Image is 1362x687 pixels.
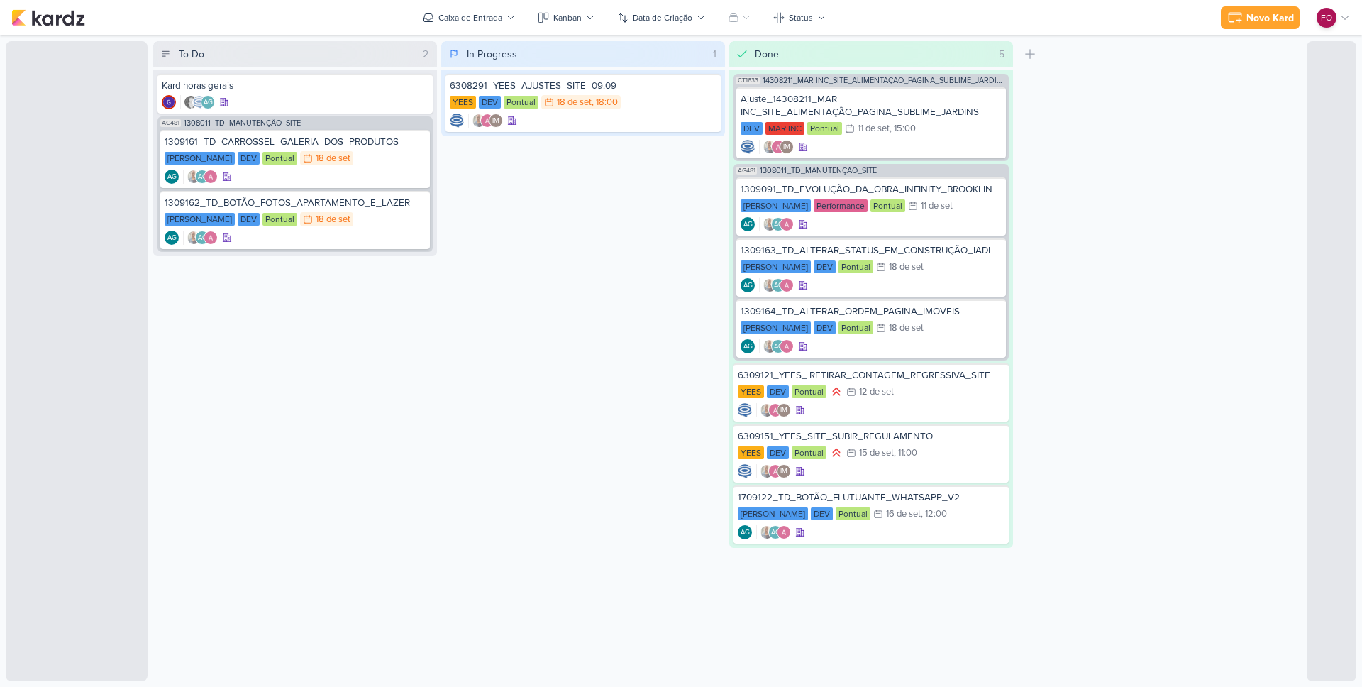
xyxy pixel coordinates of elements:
[771,217,785,231] div: Aline Gimenez Graciano
[765,122,804,135] div: MAR INC
[162,95,176,109] img: Giulia Boschi
[814,260,836,273] div: DEV
[756,403,791,417] div: Colaboradores: Iara Santos, Alessandra Gomes, Isabella Machado Guimarães
[894,449,917,458] div: , 11:00
[763,217,777,231] img: Iara Santos
[195,231,209,245] div: Aline Gimenez Graciano
[192,95,206,109] img: Caroline Traven De Andrade
[741,339,755,353] div: Criador(a): Aline Gimenez Graciano
[11,9,85,26] img: kardz.app
[198,235,207,242] p: AG
[738,403,752,417] img: Caroline Traven De Andrade
[756,525,791,539] div: Colaboradores: Iara Santos, Aline Gimenez Graciano, Alessandra Gomes
[774,343,783,351] p: AG
[792,446,826,459] div: Pontual
[592,98,618,107] div: , 18:00
[774,221,783,229] p: AG
[760,525,774,539] img: Iara Santos
[741,339,755,353] div: Aline Gimenez Graciano
[774,282,783,290] p: AG
[870,199,905,212] div: Pontual
[993,47,1010,62] div: 5
[204,231,218,245] img: Alessandra Gomes
[814,321,836,334] div: DEV
[777,403,791,417] div: Isabella Machado Guimarães
[741,183,1002,196] div: 1309091_TD_EVOLUÇÃO_DA_OBRA_INFINITY_BROOKLIN
[195,170,209,184] div: Aline Gimenez Graciano
[783,144,790,151] p: IM
[886,510,921,519] div: 16 de set
[829,446,843,460] div: Prioridade Alta
[889,324,924,333] div: 18 de set
[738,525,752,539] div: Criador(a): Aline Gimenez Graciano
[771,278,785,292] div: Aline Gimenez Graciano
[450,96,476,109] div: YEES
[160,119,181,127] span: AG481
[165,152,235,165] div: [PERSON_NAME]
[760,403,774,417] img: Iara Santos
[187,231,201,245] img: Iara Santos
[741,217,755,231] div: Criador(a): Aline Gimenez Graciano
[792,385,826,398] div: Pontual
[736,77,760,84] span: CT1633
[807,122,842,135] div: Pontual
[1317,8,1336,28] div: Fabio Oliveira
[759,140,794,154] div: Colaboradores: Iara Santos, Alessandra Gomes, Isabella Machado Guimarães
[743,343,753,351] p: AG
[162,95,176,109] div: Criador(a): Giulia Boschi
[738,446,764,459] div: YEES
[759,339,794,353] div: Colaboradores: Iara Santos, Aline Gimenez Graciano, Alessandra Gomes
[738,464,752,478] div: Criador(a): Caroline Traven De Andrade
[1321,11,1332,24] p: FO
[859,449,894,458] div: 15 de set
[741,140,755,154] div: Criador(a): Caroline Traven De Andrade
[763,77,1006,84] span: 14308211_MAR INC_SITE_ALIMENTAÇÃO_PAGINA_SUBLIME_JARDINS
[811,507,833,520] div: DEV
[889,263,924,272] div: 18 de set
[238,152,260,165] div: DEV
[472,114,486,128] img: Iara Santos
[198,174,207,181] p: AG
[763,278,777,292] img: Iara Santos
[780,468,787,476] p: IM
[180,95,215,109] div: Colaboradores: Renata Brandão, Caroline Traven De Andrade, Aline Gimenez Graciano
[204,170,218,184] img: Alessandra Gomes
[859,388,894,397] div: 12 de set
[767,446,789,459] div: DEV
[763,339,777,353] img: Iara Santos
[316,154,350,163] div: 18 de set
[829,385,843,399] div: Prioridade Alta
[771,529,780,537] p: AG
[184,95,198,109] img: Renata Brandão
[738,491,1004,504] div: 1709122_TD_BOTÃO_FLUTUANTE_WHATSAPP_V2
[417,47,434,62] div: 2
[187,170,201,184] img: Iara Santos
[167,174,177,181] p: AG
[921,202,953,211] div: 11 de set
[450,114,464,128] img: Caroline Traven De Andrade
[759,217,794,231] div: Colaboradores: Iara Santos, Aline Gimenez Graciano, Alessandra Gomes
[165,170,179,184] div: Aline Gimenez Graciano
[489,114,503,128] div: Isabella Machado Guimarães
[238,213,260,226] div: DEV
[741,93,1002,119] div: Ajuste_14308211_MAR INC_SITE_ALIMENTAÇÃO_PAGINA_SUBLIME_JARDINS
[468,114,503,128] div: Colaboradores: Iara Santos, Alessandra Gomes, Isabella Machado Guimarães
[165,213,235,226] div: [PERSON_NAME]
[479,96,501,109] div: DEV
[204,99,213,106] p: AG
[450,114,464,128] div: Criador(a): Caroline Traven De Andrade
[741,244,1002,257] div: 1309163_TD_ALTERAR_STATUS_EM_CONSTRUÇÃO_IADL
[738,507,808,520] div: [PERSON_NAME]
[741,321,811,334] div: [PERSON_NAME]
[738,385,764,398] div: YEES
[183,170,218,184] div: Colaboradores: Iara Santos, Aline Gimenez Graciano, Alessandra Gomes
[858,124,890,133] div: 11 de set
[165,231,179,245] div: Aline Gimenez Graciano
[450,79,716,92] div: 6308291_YEES_AJUSTES_SITE_09.09
[741,260,811,273] div: [PERSON_NAME]
[741,217,755,231] div: Aline Gimenez Graciano
[738,464,752,478] img: Caroline Traven De Andrade
[890,124,916,133] div: , 15:00
[165,197,426,209] div: 1309162_TD_BOTÃO_FOTOS_APARTAMENTO_E_LAZER
[167,235,177,242] p: AG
